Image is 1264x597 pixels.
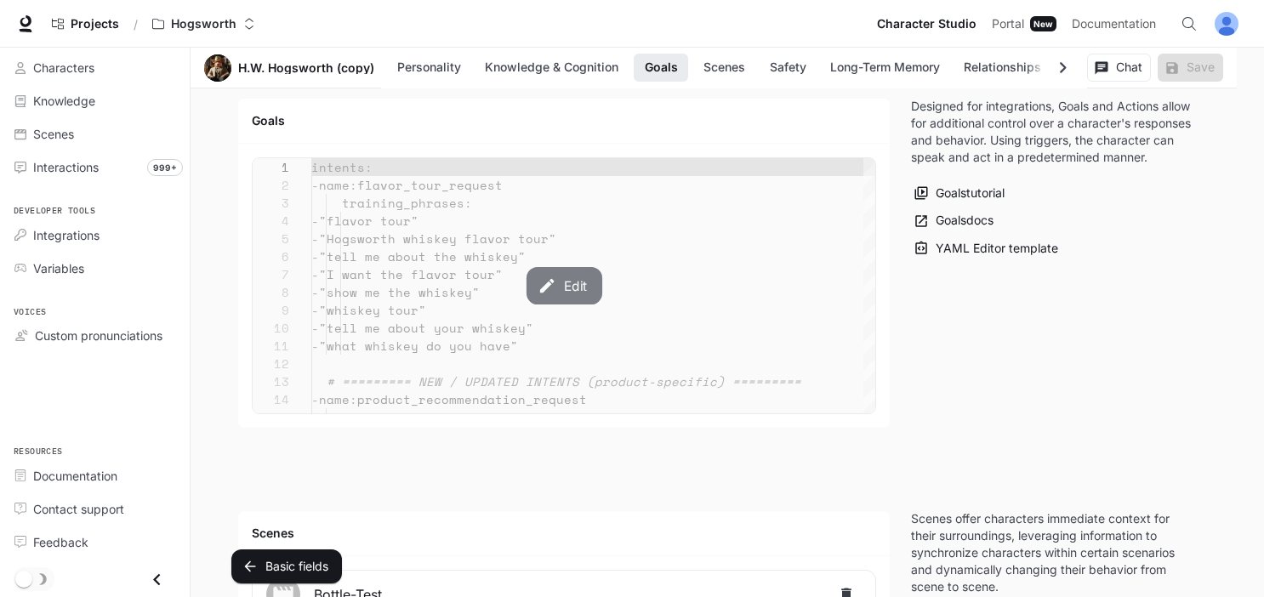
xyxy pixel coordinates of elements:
[911,179,1009,208] button: Goalstutorial
[35,327,162,344] span: Custom pronunciations
[33,92,95,110] span: Knowledge
[7,119,183,149] a: Scenes
[1215,12,1238,36] img: User avatar
[252,112,876,129] h4: Goals
[911,510,1197,595] p: Scenes offer characters immediate context for their surroundings, leveraging information to synch...
[911,98,1197,166] p: Designed for integrations, Goals and Actions allow for additional control over a character's resp...
[992,14,1024,35] span: Portal
[44,7,127,41] a: Go to projects
[985,7,1063,41] a: PortalNew
[1087,54,1151,82] button: Chat
[145,7,263,41] button: Open workspace menu
[171,17,236,31] p: Hogsworth
[1172,7,1206,41] button: Open Command Menu
[389,54,470,82] button: Personality
[911,207,998,235] a: Goalsdocs
[911,235,1062,263] button: YAML Editor template
[1210,7,1244,41] button: User avatar
[476,54,627,82] button: Knowledge & Cognition
[822,54,948,82] button: Long-Term Memory
[33,259,84,277] span: Variables
[33,125,74,143] span: Scenes
[695,54,754,82] button: Scenes
[7,152,183,182] a: Interactions
[7,321,183,350] a: Custom pronunciations
[147,159,183,176] span: 999+
[7,86,183,116] a: Knowledge
[33,158,99,176] span: Interactions
[7,53,183,82] a: Characters
[238,62,374,74] a: H.W. Hogsworth (copy)
[955,54,1050,82] button: Relationships
[71,17,119,31] span: Projects
[138,562,176,597] button: Close drawer
[1065,7,1169,41] a: Documentation
[204,54,231,82] div: Avatar image
[877,14,976,35] span: Character Studio
[7,253,183,283] a: Variables
[634,54,688,82] button: Goals
[33,59,94,77] span: Characters
[231,549,342,583] button: Basic fields
[1030,16,1056,31] div: New
[7,527,183,557] a: Feedback
[33,467,117,485] span: Documentation
[33,226,100,244] span: Integrations
[1072,14,1156,35] span: Documentation
[7,220,183,250] a: Integrations
[127,15,145,33] div: /
[870,7,983,41] a: Character Studio
[7,461,183,491] a: Documentation
[7,494,183,524] a: Contact support
[15,569,32,588] span: Dark mode toggle
[760,54,815,82] button: Safety
[252,525,876,542] h4: Scenes
[33,533,88,551] span: Feedback
[33,500,124,518] span: Contact support
[204,54,231,82] button: Open character avatar dialog
[526,267,601,304] button: Edit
